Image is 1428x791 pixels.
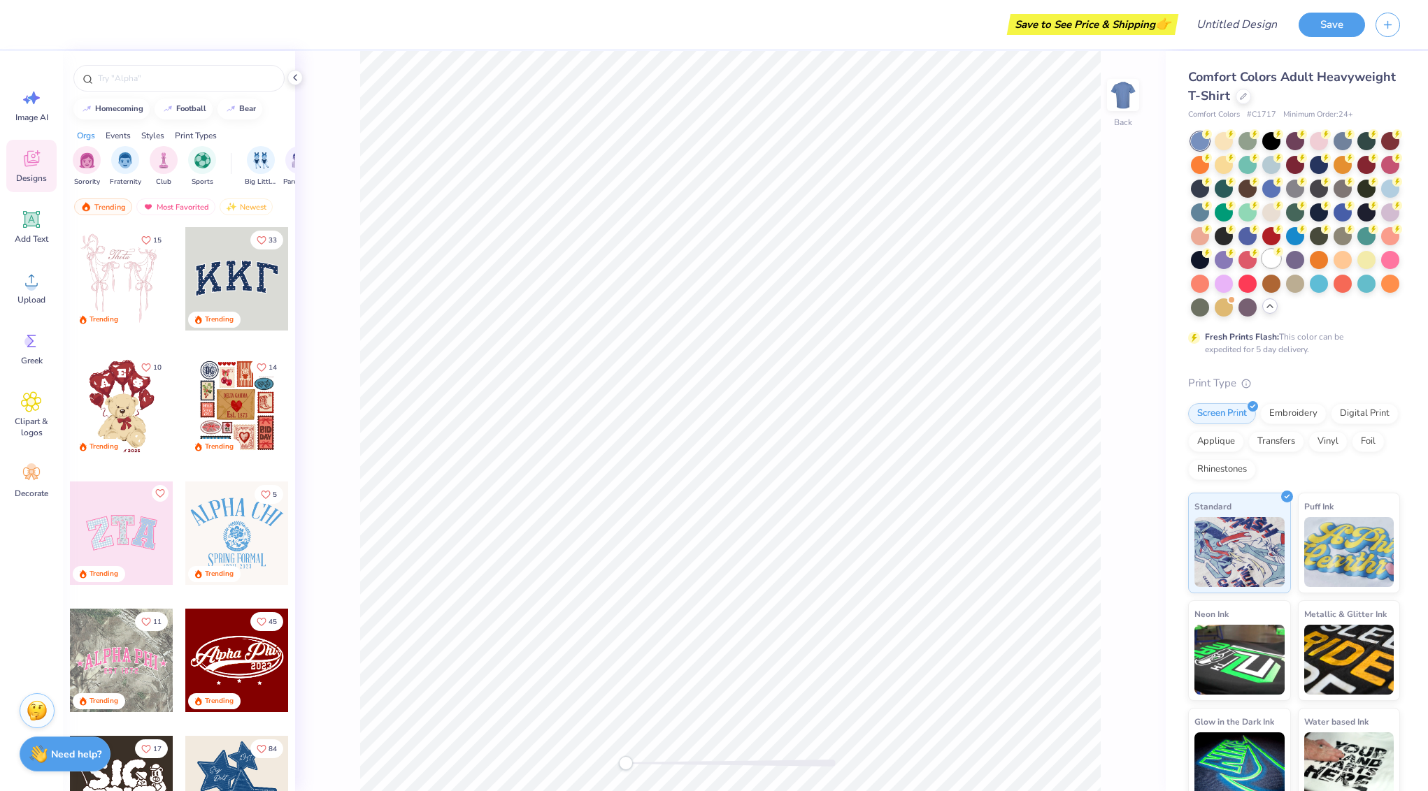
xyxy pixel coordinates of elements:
[1185,10,1288,38] input: Untitled Design
[245,146,277,187] button: filter button
[269,237,277,244] span: 33
[1308,431,1348,452] div: Vinyl
[283,146,315,187] div: filter for Parent's Weekend
[217,99,262,119] button: bear
[292,152,308,168] img: Parent's Weekend Image
[135,358,168,377] button: Like
[153,618,162,625] span: 11
[90,696,118,706] div: Trending
[1011,14,1175,35] div: Save to See Price & Shipping
[1194,499,1231,514] span: Standard
[1331,403,1399,424] div: Digital Print
[152,485,169,502] button: Like
[1109,81,1137,109] img: Back
[17,294,45,305] span: Upload
[255,485,283,504] button: Like
[141,129,164,142] div: Styles
[1188,109,1240,121] span: Comfort Colors
[110,146,141,187] div: filter for Fraternity
[1304,607,1387,621] span: Metallic & Glitter Ink
[79,152,95,168] img: Sorority Image
[619,756,633,770] div: Accessibility label
[74,198,132,215] div: Trending
[77,129,95,142] div: Orgs
[51,748,101,761] strong: Need help?
[156,152,171,168] img: Club Image
[253,152,269,168] img: Big Little Reveal Image
[1194,625,1285,695] img: Neon Ink
[136,198,215,215] div: Most Favorited
[74,177,100,187] span: Sorority
[15,112,48,123] span: Image AI
[16,173,47,184] span: Designs
[245,146,277,187] div: filter for Big Little Reveal
[1188,68,1396,104] span: Comfort Colors Adult Heavyweight T-Shirt
[225,105,236,113] img: trend_line.gif
[156,177,171,187] span: Club
[21,355,43,366] span: Greek
[143,202,154,212] img: most_fav.gif
[90,442,118,452] div: Trending
[1205,331,1377,356] div: This color can be expedited for 5 day delivery.
[250,612,283,631] button: Like
[1248,431,1304,452] div: Transfers
[15,488,48,499] span: Decorate
[269,746,277,753] span: 84
[205,569,234,579] div: Trending
[150,146,178,187] div: filter for Club
[239,105,256,113] div: bear
[1299,13,1365,37] button: Save
[110,177,141,187] span: Fraternity
[155,99,213,119] button: football
[273,491,277,498] span: 5
[192,177,213,187] span: Sports
[194,152,210,168] img: Sports Image
[1114,116,1132,129] div: Back
[1304,499,1334,514] span: Puff Ink
[250,739,283,758] button: Like
[1188,375,1400,391] div: Print Type
[176,105,206,113] div: football
[117,152,133,168] img: Fraternity Image
[1304,517,1394,587] img: Puff Ink
[8,416,55,438] span: Clipart & logos
[1247,109,1276,121] span: # C1717
[269,618,277,625] span: 45
[73,146,101,187] div: filter for Sorority
[15,233,48,245] span: Add Text
[162,105,173,113] img: trend_line.gif
[1194,607,1229,621] span: Neon Ink
[90,314,118,325] div: Trending
[73,146,101,187] button: filter button
[175,129,217,142] div: Print Types
[1205,331,1279,342] strong: Fresh Prints Flash:
[205,442,234,452] div: Trending
[1188,459,1256,480] div: Rhinestones
[205,314,234,325] div: Trending
[283,177,315,187] span: Parent's Weekend
[73,99,150,119] button: homecoming
[188,146,216,187] button: filter button
[135,612,168,631] button: Like
[80,202,92,212] img: trending.gif
[135,739,168,758] button: Like
[110,146,141,187] button: filter button
[150,146,178,187] button: filter button
[250,231,283,249] button: Like
[153,746,162,753] span: 17
[106,129,131,142] div: Events
[1194,714,1274,729] span: Glow in the Dark Ink
[1260,403,1327,424] div: Embroidery
[90,569,118,579] div: Trending
[1304,625,1394,695] img: Metallic & Glitter Ink
[1352,431,1385,452] div: Foil
[95,105,143,113] div: homecoming
[81,105,92,113] img: trend_line.gif
[135,231,168,249] button: Like
[153,237,162,244] span: 15
[1155,15,1171,32] span: 👉
[1188,403,1256,424] div: Screen Print
[245,177,277,187] span: Big Little Reveal
[226,202,237,212] img: newest.gif
[1283,109,1353,121] span: Minimum Order: 24 +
